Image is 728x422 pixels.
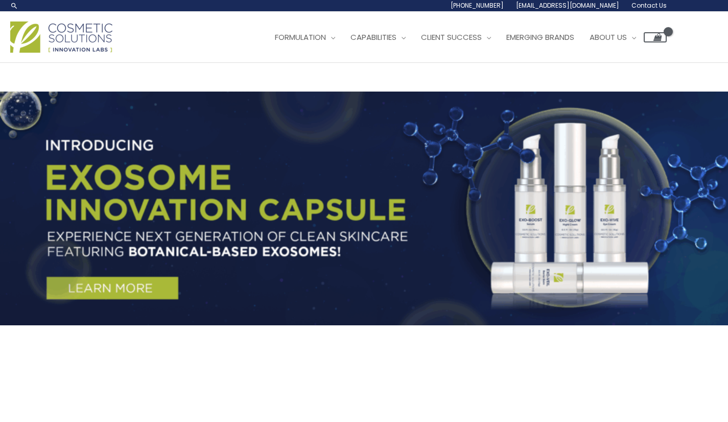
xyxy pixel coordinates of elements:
span: [EMAIL_ADDRESS][DOMAIN_NAME] [516,1,619,10]
span: Contact Us [631,1,667,10]
a: Formulation [267,22,343,53]
span: [PHONE_NUMBER] [451,1,504,10]
a: About Us [582,22,644,53]
span: Formulation [275,32,326,42]
img: Cosmetic Solutions Logo [10,21,112,53]
span: About Us [590,32,627,42]
a: Capabilities [343,22,413,53]
nav: Site Navigation [260,22,667,53]
span: Capabilities [350,32,396,42]
a: Search icon link [10,2,18,10]
a: Client Success [413,22,499,53]
a: Emerging Brands [499,22,582,53]
span: Client Success [421,32,482,42]
a: View Shopping Cart, empty [644,32,667,42]
span: Emerging Brands [506,32,574,42]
